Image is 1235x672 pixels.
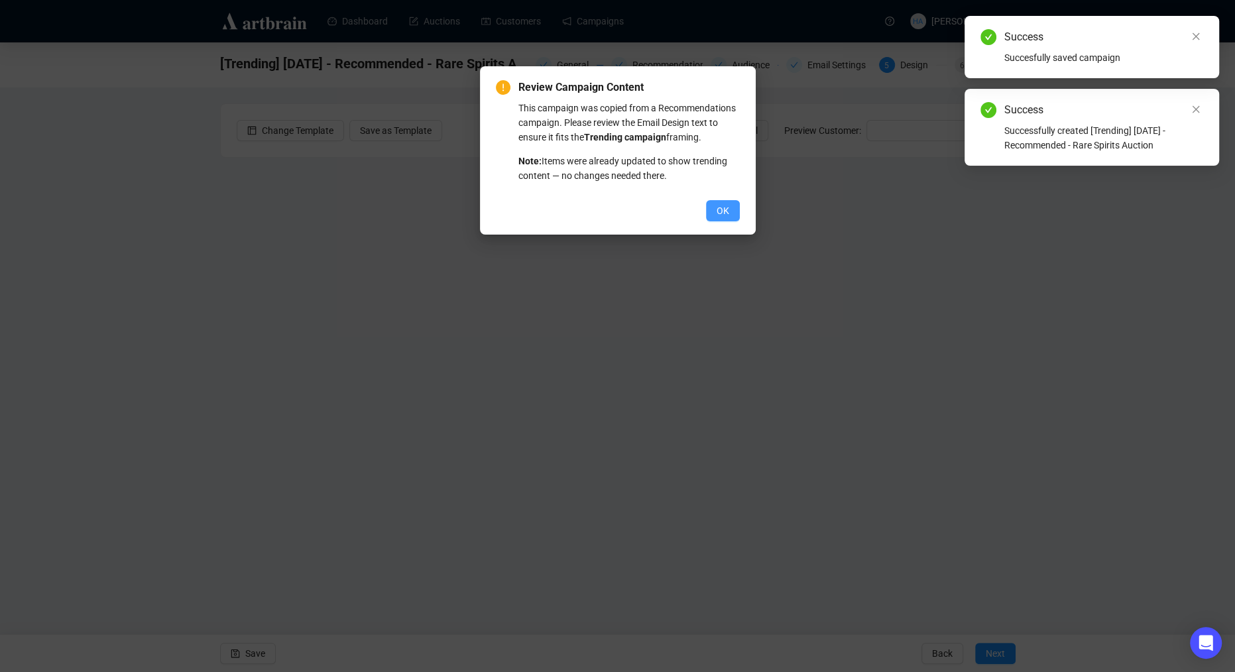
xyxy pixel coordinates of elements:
span: OK [717,203,729,218]
button: OK [706,200,740,221]
span: check-circle [980,102,996,118]
div: Open Intercom Messenger [1190,627,1222,659]
div: Success [1004,102,1203,118]
span: check-circle [980,29,996,45]
div: Success [1004,29,1203,45]
span: close [1191,32,1201,41]
span: close [1191,105,1201,114]
strong: Trending campaign [584,132,666,142]
span: Review Campaign Content [518,80,740,95]
div: Successfully created [Trending] [DATE] - Recommended - Rare Spirits Auction [1004,123,1203,152]
div: Succesfully saved campaign [1004,50,1203,65]
p: This campaign was copied from a Recommendations campaign. Please review the Email Design text to ... [518,101,740,144]
strong: Note: [518,156,542,166]
span: exclamation-circle [496,80,510,95]
p: Items were already updated to show trending content — no changes needed there. [518,154,740,183]
a: Close [1189,29,1203,44]
a: Close [1189,102,1203,117]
